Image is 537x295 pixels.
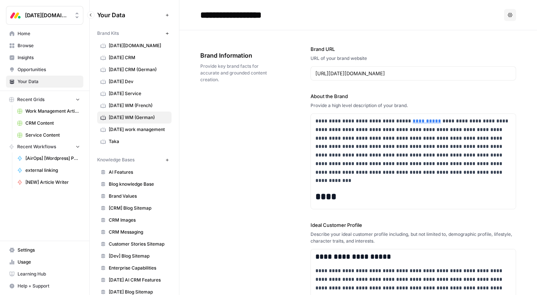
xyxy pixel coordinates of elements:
[109,265,168,271] span: Enterprise Capabilities
[97,10,163,19] span: Your Data
[311,45,516,53] label: Brand URL
[97,238,172,250] a: Customer Stories Sitemap
[6,6,83,25] button: Workspace: Monday.com
[6,40,83,52] a: Browse
[97,64,172,76] a: [DATE] CRM (German)
[6,52,83,64] a: Insights
[97,202,172,214] a: [CRM] Blog Sitemap
[14,176,83,188] a: [NEW] Article Writer
[97,214,172,226] a: CRM Images
[25,120,80,127] span: CRM Content
[18,42,80,49] span: Browse
[109,78,168,85] span: [DATE] Dev
[109,241,168,247] span: Customer Stories Sitemap
[311,102,516,109] div: Provide a high level description of your brand.
[97,190,172,202] a: Brand Values
[311,92,516,100] label: About the Brand
[109,114,168,121] span: [DATE] WM (German)
[109,229,168,235] span: CRM Messaging
[17,96,44,103] span: Recent Grids
[6,28,83,40] a: Home
[97,156,135,163] span: Knowledge Bases
[200,51,269,60] span: Brand Information
[97,52,172,64] a: [DATE] CRM
[6,256,83,268] a: Usage
[18,247,80,253] span: Settings
[6,268,83,280] a: Learning Hub
[109,90,168,97] span: [DATE] Service
[97,136,172,147] a: Taka
[6,94,83,105] button: Recent Grids
[97,88,172,100] a: [DATE] Service
[109,102,168,109] span: [DATE] WM (French)
[109,138,168,145] span: Taka
[25,155,80,162] span: [AirOps] [Wordpress] Publish Cornerstone Post
[97,100,172,112] a: [DATE] WM (French)
[109,169,168,176] span: AI Features
[18,259,80,265] span: Usage
[25,132,80,139] span: Service Content
[17,143,56,150] span: Recent Workflows
[9,9,22,22] img: Monday.com Logo
[6,76,83,88] a: Your Data
[14,129,83,141] a: Service Content
[97,166,172,178] a: AI Features
[109,42,168,49] span: [DATE][DOMAIN_NAME]
[311,231,516,244] div: Describe your ideal customer profile including, but not limited to, demographic profile, lifestyl...
[109,277,168,283] span: [DATE] AI CRM Features
[25,179,80,186] span: [NEW] Article Writer
[97,30,119,37] span: Brand Kits
[18,283,80,289] span: Help + Support
[97,262,172,274] a: Enterprise Capabilities
[315,70,511,77] input: www.sundaysoccer.com
[97,250,172,262] a: [Dev] Blog Sitemap
[200,63,269,83] span: Provide key brand facts for accurate and grounded content creation.
[109,126,168,133] span: [DATE] work management
[18,78,80,85] span: Your Data
[25,108,80,115] span: Work Management Article Grid
[25,12,70,19] span: [DATE][DOMAIN_NAME]
[97,124,172,136] a: [DATE] work management
[109,205,168,212] span: [CRM] Blog Sitemap
[311,55,516,62] div: URL of your brand website
[97,112,172,124] a: [DATE] WM (German)
[109,193,168,200] span: Brand Values
[97,178,172,190] a: Blog knowledge Base
[18,30,80,37] span: Home
[97,40,172,52] a: [DATE][DOMAIN_NAME]
[14,164,83,176] a: external linking
[6,244,83,256] a: Settings
[109,217,168,223] span: CRM Images
[18,54,80,61] span: Insights
[14,152,83,164] a: [AirOps] [Wordpress] Publish Cornerstone Post
[109,253,168,259] span: [Dev] Blog Sitemap
[14,117,83,129] a: CRM Content
[97,76,172,88] a: [DATE] Dev
[6,141,83,152] button: Recent Workflows
[109,181,168,188] span: Blog knowledge Base
[109,66,168,73] span: [DATE] CRM (German)
[97,274,172,286] a: [DATE] AI CRM Features
[14,105,83,117] a: Work Management Article Grid
[311,221,516,229] label: Ideal Customer Profile
[109,54,168,61] span: [DATE] CRM
[18,271,80,277] span: Learning Hub
[6,64,83,76] a: Opportunities
[18,66,80,73] span: Opportunities
[97,226,172,238] a: CRM Messaging
[25,167,80,174] span: external linking
[6,280,83,292] button: Help + Support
